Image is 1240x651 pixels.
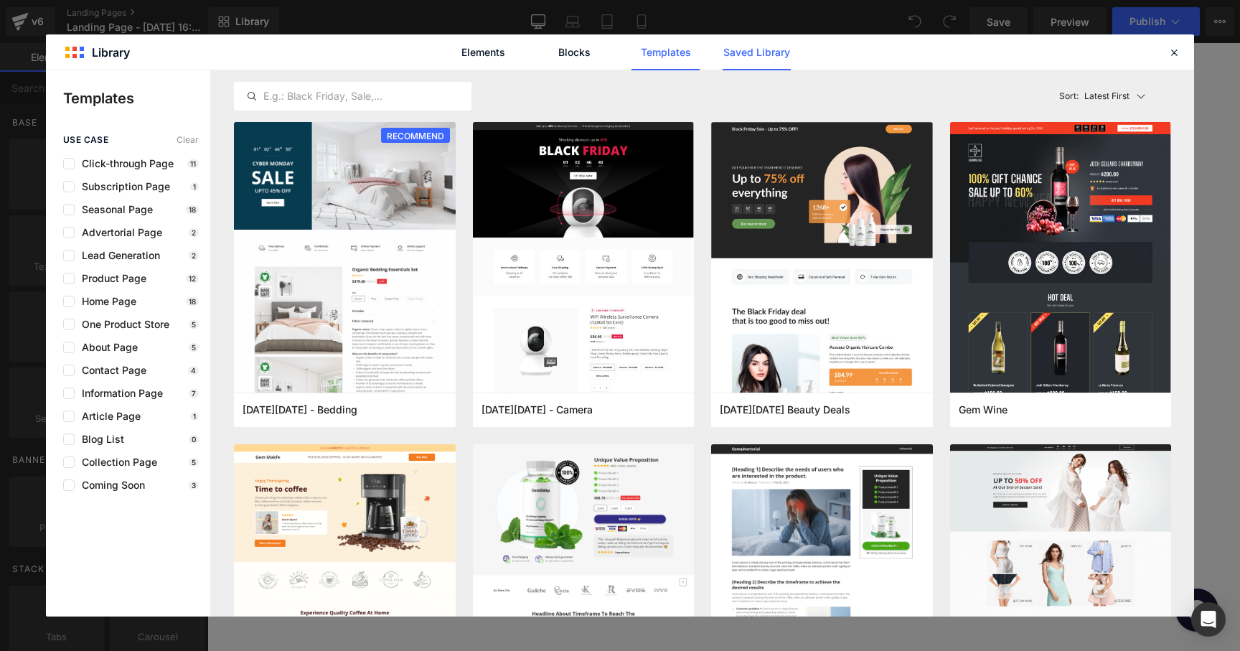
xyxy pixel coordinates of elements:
span: Click-through Page [75,158,174,169]
p: 3 [189,481,199,490]
p: 1 [190,182,199,191]
p: 18 [186,205,199,214]
p: 1 [190,412,199,421]
a: Templates [631,34,700,70]
span: Cyber Monday - Bedding [243,403,357,416]
span: Lead Generation [75,250,160,261]
p: 4 [188,366,199,375]
span: Gem Wine [959,403,1007,416]
span: use case [63,135,108,145]
p: 18 [186,297,199,306]
span: Subscription Page [75,181,170,192]
p: 7 [189,389,199,398]
span: Coming Soon [75,479,145,491]
a: Explore Template [452,402,581,431]
p: or Drag & Drop elements from left sidebar [109,442,924,452]
span: Blog List [75,434,124,445]
p: 12 [186,274,199,283]
a: Saved Library [723,34,791,70]
input: E.g.: Black Friday, Sale,... [235,88,471,105]
span: Sort: [1059,91,1079,101]
p: Latest First [1084,90,1129,103]
p: 5 [189,320,199,329]
span: Article Page [75,411,141,422]
span: Home Page [75,296,136,307]
iframe: Gorgias live chat messenger [961,540,1018,594]
span: Seasonal Page [75,204,153,215]
p: 5 [189,343,199,352]
span: Information Page [75,388,163,399]
p: 2 [189,228,199,237]
span: About Page [75,342,138,353]
p: 2 [189,251,199,260]
span: Collection Page [75,456,157,468]
span: RECOMMEND [381,128,450,144]
div: Open Intercom Messenger [1191,602,1226,637]
span: Advertorial Page [75,227,162,238]
p: 5 [189,458,199,467]
span: Black Friday Beauty Deals [720,403,850,416]
span: Contact Page [75,365,146,376]
a: Blocks [540,34,609,70]
p: Templates [63,88,210,109]
span: Black Friday - Camera [482,403,593,416]
span: One Product Store [75,319,169,330]
p: Start building your page [109,227,924,244]
a: Elements [449,34,517,70]
p: 11 [187,159,199,168]
span: Product Page [75,273,146,284]
p: 0 [189,435,199,444]
button: Latest FirstSort:Latest First [1053,82,1172,111]
span: Clear [177,135,199,145]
